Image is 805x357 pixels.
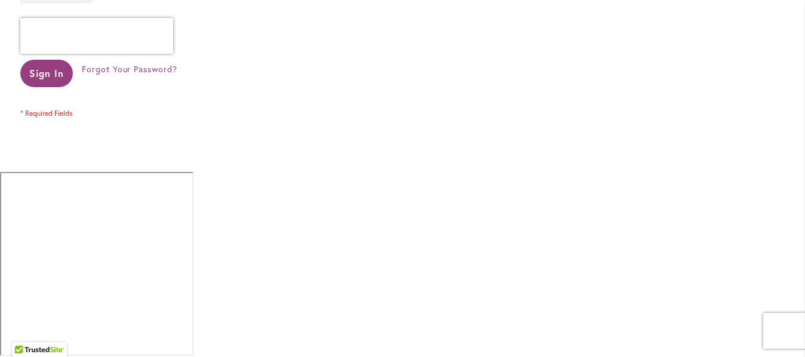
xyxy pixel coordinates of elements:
iframe: Launch Accessibility Center [9,315,42,348]
iframe: reCAPTCHA [20,18,173,54]
span: Sign In [29,67,64,79]
a: Forgot Your Password? [82,63,177,75]
button: Sign In [20,60,73,87]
